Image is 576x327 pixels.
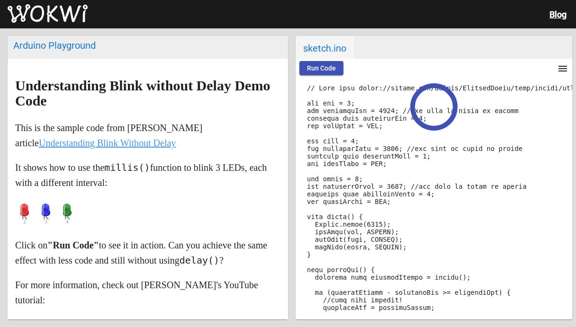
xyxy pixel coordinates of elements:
img: Wokwi [8,4,88,23]
button: Run Code [299,61,343,75]
span: sketch.ino [296,36,354,59]
p: For more information, check out [PERSON_NAME]'s YouTube tutorial: [15,277,280,308]
a: Blog [549,9,567,19]
p: This is the sample code from [PERSON_NAME] article [15,120,280,150]
code: millis() [104,162,150,173]
span: Run Code [307,64,336,72]
div: Arduino Playground [13,40,282,51]
p: It shows how to use the function to blink 3 LEDs, each with a different interval: [15,160,280,190]
a: Understanding Blink Without Delay [39,138,176,148]
code: delay() [180,255,219,266]
strong: "Run Code" [47,240,99,250]
h1: Understanding Blink without Delay Demo Code [15,78,280,108]
p: Click on to see it in action. Can you achieve the same effect with less code and still without us... [15,238,280,268]
mat-icon: menu [557,63,568,74]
